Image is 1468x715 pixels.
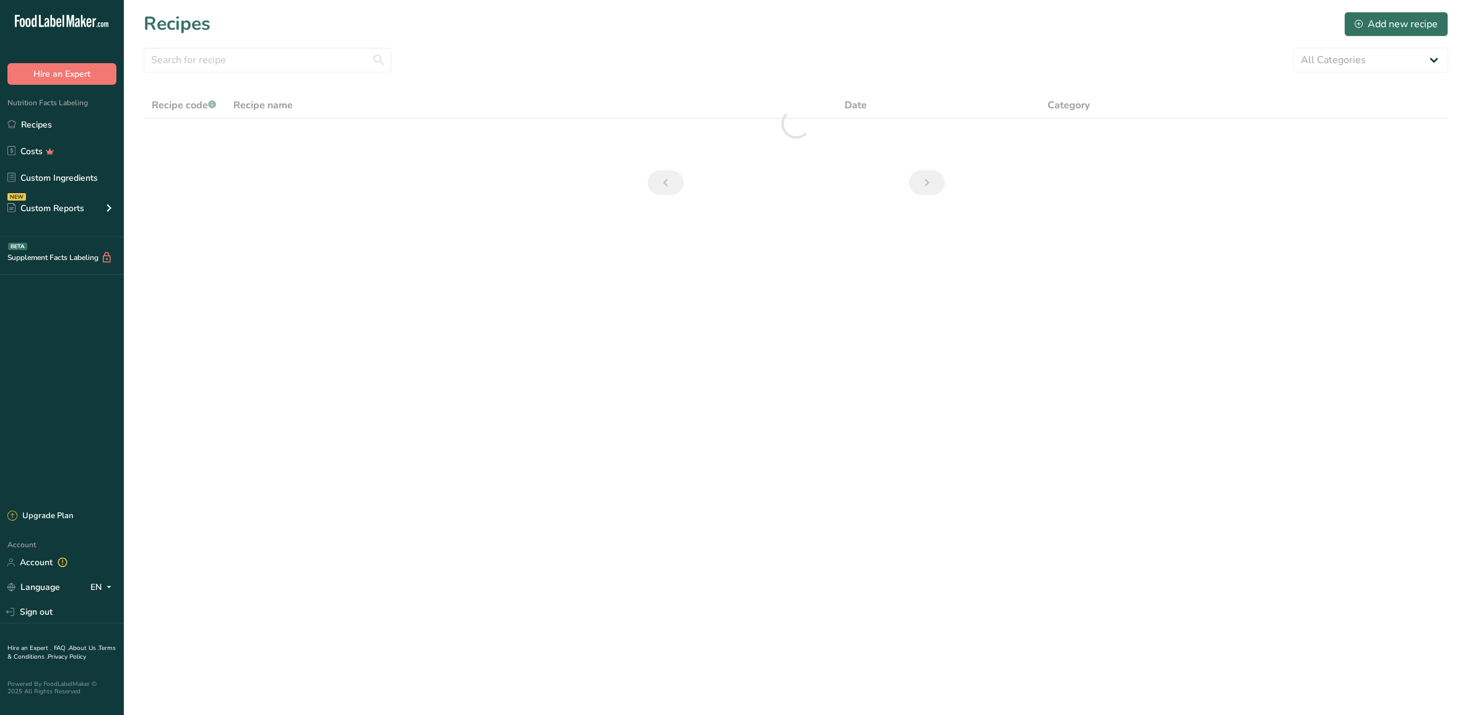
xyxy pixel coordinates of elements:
[909,170,945,195] a: Next page
[144,48,391,72] input: Search for recipe
[7,63,116,85] button: Hire an Expert
[1344,12,1448,37] button: Add new recipe
[7,510,73,522] div: Upgrade Plan
[69,644,98,652] a: About Us .
[8,243,27,250] div: BETA
[7,576,60,598] a: Language
[7,644,116,661] a: Terms & Conditions .
[144,10,211,38] h1: Recipes
[90,580,116,595] div: EN
[1355,17,1438,32] div: Add new recipe
[7,202,84,215] div: Custom Reports
[48,652,86,661] a: Privacy Policy
[7,644,51,652] a: Hire an Expert .
[7,680,116,695] div: Powered By FoodLabelMaker © 2025 All Rights Reserved
[648,170,684,195] a: Previous page
[54,644,69,652] a: FAQ .
[7,193,26,201] div: NEW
